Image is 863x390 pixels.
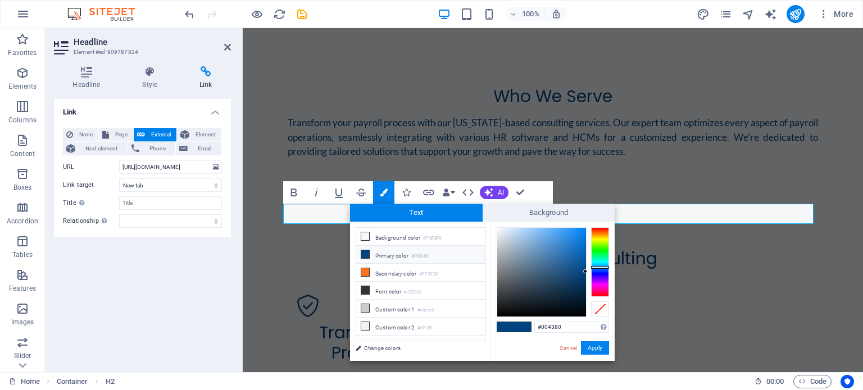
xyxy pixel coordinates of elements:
[112,128,130,141] span: Page
[419,270,438,278] small: #FF6F20
[57,375,115,388] nav: breadcrumb
[63,196,119,210] label: Title
[373,181,394,204] button: Colors
[498,189,504,196] span: AI
[11,318,34,327] p: Images
[418,181,439,204] button: Link
[457,181,479,204] button: HTML
[356,246,485,264] li: Primary color
[128,142,176,155] button: Phone
[272,7,286,21] button: reload
[510,181,531,204] button: Confirm (Ctrl+⏎)
[356,228,485,246] li: Background color
[148,128,173,141] span: External
[742,8,755,21] i: Navigator
[63,160,119,174] label: URL
[755,375,784,388] h6: Session time
[497,322,514,332] span: #004380
[176,142,221,155] button: Email
[9,284,36,293] p: Features
[356,264,485,282] li: Secondary color
[7,217,38,226] p: Accordion
[774,377,776,386] span: :
[742,7,755,21] button: navigator
[411,253,428,260] small: #004380
[134,128,176,141] button: External
[295,7,308,21] button: save
[480,186,508,199] button: AI
[789,8,802,21] i: Publish
[417,306,434,314] small: #cacccb
[191,142,218,155] span: Email
[551,9,561,19] i: On resize automatically adjust zoom level to fit chosen device.
[143,142,172,155] span: Phone
[119,196,222,210] input: Title
[719,7,733,21] button: pages
[581,341,609,355] button: Apply
[181,66,231,90] h4: Link
[483,204,615,222] span: Background
[9,375,40,388] a: Click to cancel selection. Double-click to open Pages
[63,128,98,141] button: None
[356,300,485,318] li: Custom color 1
[591,301,609,317] div: Clear Color Selection
[57,375,88,388] span: Click to select. Double-click to edit
[8,82,37,91] p: Elements
[8,48,37,57] p: Favorites
[558,344,578,352] a: Cancel
[74,37,231,47] h2: Headline
[306,181,327,204] button: Italic (Ctrl+I)
[183,8,196,21] i: Undo: Change link (Ctrl+Z)
[798,375,826,388] span: Code
[697,8,710,21] i: Design (Ctrl+Alt+Y)
[356,318,485,336] li: Custom color 2
[8,116,37,125] p: Columns
[350,204,483,222] span: Text
[396,181,417,204] button: Icons
[183,7,196,21] button: undo
[177,128,221,141] button: Element
[54,99,231,119] h4: Link
[818,8,853,20] span: More
[65,7,149,21] img: Editor Logo
[764,8,777,21] i: AI Writer
[283,181,305,204] button: Bold (Ctrl+B)
[74,47,208,57] h3: Element #ed-909787824
[10,149,35,158] p: Content
[787,5,805,23] button: publish
[766,375,784,388] span: 00 00
[76,128,95,141] span: None
[423,235,442,242] small: #F6F8FA
[63,178,119,192] label: Link target
[697,7,710,21] button: design
[79,142,124,155] span: Next element
[54,66,124,90] h4: Headline
[764,7,778,21] button: text_generator
[351,181,372,204] button: Strikethrough
[13,183,32,192] p: Boxes
[124,66,181,90] h4: Style
[417,324,433,332] small: #f0f2f1
[296,8,308,21] i: Save (Ctrl+S)
[356,282,485,300] li: Font color
[350,341,480,355] a: Change colors
[404,288,421,296] small: #333333
[719,8,732,21] i: Pages (Ctrl+Alt+S)
[440,181,456,204] button: Data Bindings
[328,181,349,204] button: Underline (Ctrl+U)
[841,375,854,388] button: Usercentrics
[14,351,31,360] p: Slider
[522,7,540,21] h6: 100%
[119,160,222,174] input: URL...
[514,322,531,332] span: #004380
[63,142,128,155] button: Next element
[505,7,545,21] button: 100%
[193,128,218,141] span: Element
[63,214,119,228] label: Relationship
[814,5,858,23] button: More
[106,375,115,388] span: Click to select. Double-click to edit
[99,128,133,141] button: Page
[12,250,33,259] p: Tables
[793,375,832,388] button: Code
